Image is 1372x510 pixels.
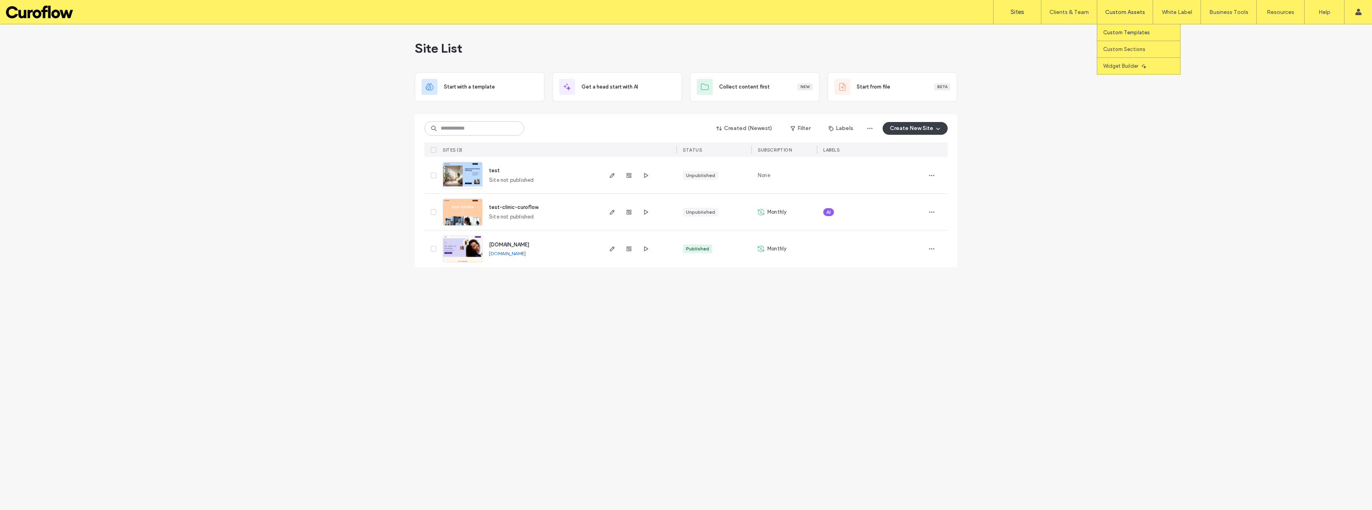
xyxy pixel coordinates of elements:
span: Monthly [767,208,787,216]
label: Custom Templates [1103,30,1150,35]
span: Monthly [767,245,787,253]
button: Created (Newest) [710,122,779,135]
span: Start from file [857,83,890,91]
div: Start from fileBeta [828,72,957,102]
span: LABELS [823,147,840,153]
span: Site List [415,40,462,56]
span: Site not published [489,176,534,184]
div: Unpublished [686,209,715,216]
a: [DOMAIN_NAME] [489,242,529,248]
div: Start with a template [415,72,544,102]
a: [DOMAIN_NAME] [489,250,526,256]
div: Beta [934,83,950,91]
a: test-clinic-curoflow [489,204,538,210]
label: Widget Builder [1103,63,1138,69]
a: Widget Builder [1103,58,1180,74]
div: Published [686,245,709,252]
label: White Label [1162,9,1192,16]
a: test [489,167,500,173]
div: Get a head start with AI [552,72,682,102]
span: Collect content first [719,83,770,91]
button: Labels [822,122,860,135]
label: Clients & Team [1049,9,1089,16]
label: Resources [1267,9,1294,16]
span: Get a head start with AI [582,83,638,91]
button: Filter [783,122,818,135]
a: Custom Sections [1103,41,1180,57]
label: Help [1319,9,1331,16]
span: STATUS [683,147,702,153]
div: Unpublished [686,172,715,179]
div: New [797,83,813,91]
div: Collect content firstNew [690,72,820,102]
label: Custom Sections [1103,46,1145,52]
label: Business Tools [1209,9,1248,16]
span: SUBSCRIPTION [758,147,792,153]
label: Sites [1011,8,1024,16]
label: Custom Assets [1105,9,1145,16]
span: None [758,171,770,179]
span: AI [826,209,831,216]
span: Help [18,6,34,13]
button: Create New Site [883,122,948,135]
span: Site not published [489,213,534,221]
span: SITES (3) [443,147,463,153]
a: Custom Templates [1103,24,1180,41]
span: Start with a template [444,83,495,91]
